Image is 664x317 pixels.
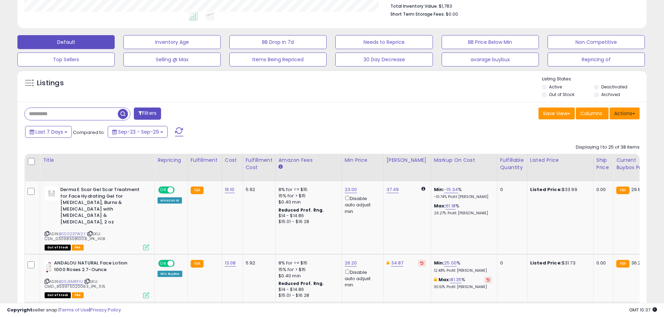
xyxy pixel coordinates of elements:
[616,260,629,268] small: FBA
[616,157,652,171] div: Current Buybox Price
[72,292,84,298] span: FBA
[134,108,161,120] button: Filters
[434,203,492,216] div: %
[123,35,221,49] button: Inventory Age
[631,186,644,193] span: 29.88
[539,108,575,119] button: Save View
[191,187,204,194] small: FBA
[36,128,63,135] span: Last 7 Days
[278,213,336,219] div: $14 - $14.86
[278,287,336,293] div: $14 - $14.86
[444,260,457,267] a: 25.00
[446,11,458,17] span: $0.00
[434,211,492,216] p: 26.27% Profit [PERSON_NAME]
[45,187,59,200] img: 21eMmA+uBtL._SL40_.jpg
[90,307,121,313] a: Privacy Policy
[174,261,185,267] span: OFF
[43,157,152,164] div: Title
[229,35,327,49] button: BB Drop in 7d
[345,195,378,215] div: Disable auto adjust min
[118,128,159,135] span: Sep-23 - Sep-29
[580,110,602,117] span: Columns
[7,307,121,314] div: seller snap | |
[444,186,458,193] a: -15.34
[159,187,168,193] span: ON
[278,187,336,193] div: 8% for <= $15
[434,268,492,273] p: 12.48% Profit [PERSON_NAME]
[45,292,71,298] span: All listings that are currently out of stock and unavailable for purchase on Amazon
[530,187,588,193] div: $33.99
[387,157,428,164] div: [PERSON_NAME]
[500,260,522,266] div: 0
[434,195,492,199] p: -10.74% Profit [PERSON_NAME]
[446,203,456,209] a: 61.18
[434,187,492,199] div: %
[278,293,336,299] div: $15.01 - $16.28
[17,35,115,49] button: Default
[158,271,182,277] div: Win BuyBox
[450,276,461,283] a: 81.35
[601,92,620,97] label: Archived
[225,186,235,193] a: 16.10
[530,157,590,164] div: Listed Price
[530,186,562,193] b: Listed Price:
[225,260,236,267] a: 13.08
[434,277,492,290] div: %
[174,187,185,193] span: OFF
[158,197,182,204] div: Amazon AI
[387,186,399,193] a: 37.49
[73,129,105,136] span: Compared to:
[278,164,283,170] small: Amazon Fees.
[229,53,327,66] button: Items Being Repriced
[345,157,381,164] div: Min Price
[390,1,634,10] li: $1,783
[576,108,609,119] button: Columns
[45,260,149,297] div: ASIN:
[191,260,204,268] small: FBA
[434,260,492,273] div: %
[278,199,336,205] div: $0.40 min
[601,84,627,90] label: Deactivated
[390,11,445,17] b: Short Term Storage Fees:
[278,193,336,199] div: 15% for > $15
[500,157,524,171] div: Fulfillable Quantity
[391,260,404,267] a: 34.87
[345,268,378,288] div: Disable auto adjust min
[390,3,438,9] b: Total Inventory Value:
[438,276,451,283] b: Max:
[596,157,610,171] div: Ship Price
[59,279,83,285] a: B00JEMRFIU
[278,157,339,164] div: Amazon Fees
[191,157,219,164] div: Fulfillment
[45,187,149,249] div: ASIN:
[434,285,492,290] p: 30.51% Profit [PERSON_NAME]
[335,53,433,66] button: 30 Day Decrease
[442,35,539,49] button: BB Price Below Min
[25,126,72,138] button: Last 7 Days
[345,260,357,267] a: 26.20
[431,154,497,181] th: The percentage added to the cost of goods (COGS) that forms the calculator for Min & Max prices.
[278,280,324,286] b: Reduced Prof. Rng.
[17,53,115,66] button: Top Sellers
[549,92,574,97] label: Out of Stock
[45,260,52,274] img: 41YD19DhsrL._SL40_.jpg
[60,307,89,313] a: Terms of Use
[530,260,562,266] b: Listed Price:
[60,187,145,227] b: Derma E Scar Gel Scar Treatment for Face Hydrating Gel for [MEDICAL_DATA], Burns & [MEDICAL_DATA]...
[631,260,644,266] span: 36.26
[158,157,185,164] div: Repricing
[246,187,270,193] div: 5.92
[549,84,562,90] label: Active
[610,108,640,119] button: Actions
[246,157,273,171] div: Fulfillment Cost
[159,261,168,267] span: ON
[278,219,336,225] div: $15.01 - $16.28
[45,279,105,289] span: | SKU: CMD_859975020083_1PK_11.15
[45,245,71,251] span: All listings that are currently out of stock and unavailable for purchase on Amazon
[434,157,494,164] div: Markup on Cost
[54,260,139,275] b: ANDALOU NATURAL Face Lotion 1000 Roses 2.7-Ounce
[629,307,657,313] span: 2025-10-7 10:37 GMT
[434,186,444,193] b: Min:
[530,260,588,266] div: $31.73
[37,78,64,88] h5: Listings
